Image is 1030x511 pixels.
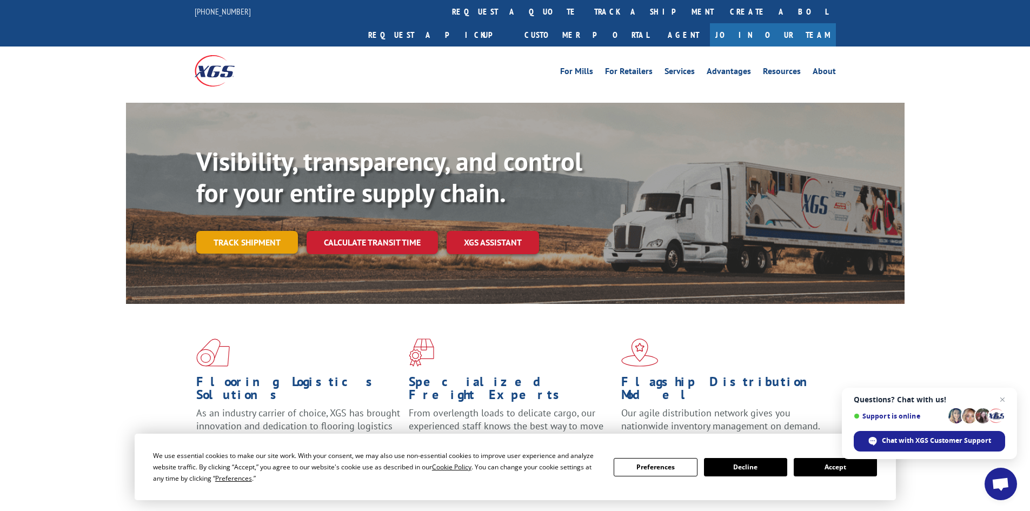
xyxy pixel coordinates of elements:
a: Join Our Team [710,23,836,47]
span: Our agile distribution network gives you nationwide inventory management on demand. [621,407,820,432]
span: Preferences [215,474,252,483]
div: We use essential cookies to make our site work. With your consent, we may also use non-essential ... [153,450,601,484]
img: xgs-icon-total-supply-chain-intelligence-red [196,339,230,367]
button: Preferences [614,458,697,476]
span: As an industry carrier of choice, XGS has brought innovation and dedication to flooring logistics... [196,407,400,445]
a: XGS ASSISTANT [447,231,539,254]
div: Chat with XGS Customer Support [854,431,1005,452]
span: Support is online [854,412,945,420]
h1: Specialized Freight Experts [409,375,613,407]
a: [PHONE_NUMBER] [195,6,251,17]
a: Services [664,67,695,79]
div: Open chat [985,468,1017,500]
button: Accept [794,458,877,476]
img: xgs-icon-flagship-distribution-model-red [621,339,659,367]
a: Advantages [707,67,751,79]
span: Cookie Policy [432,462,471,472]
h1: Flagship Distribution Model [621,375,826,407]
a: For Mills [560,67,593,79]
b: Visibility, transparency, and control for your entire supply chain. [196,144,582,209]
button: Decline [704,458,787,476]
a: For Retailers [605,67,653,79]
a: Agent [657,23,710,47]
img: xgs-icon-focused-on-flooring-red [409,339,434,367]
div: Cookie Consent Prompt [135,434,896,500]
a: Resources [763,67,801,79]
a: About [813,67,836,79]
h1: Flooring Logistics Solutions [196,375,401,407]
span: Close chat [996,393,1009,406]
a: Request a pickup [360,23,516,47]
a: Customer Portal [516,23,657,47]
span: Questions? Chat with us! [854,395,1005,404]
a: Calculate transit time [307,231,438,254]
span: Chat with XGS Customer Support [882,436,991,446]
a: Track shipment [196,231,298,254]
p: From overlength loads to delicate cargo, our experienced staff knows the best way to move your fr... [409,407,613,455]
